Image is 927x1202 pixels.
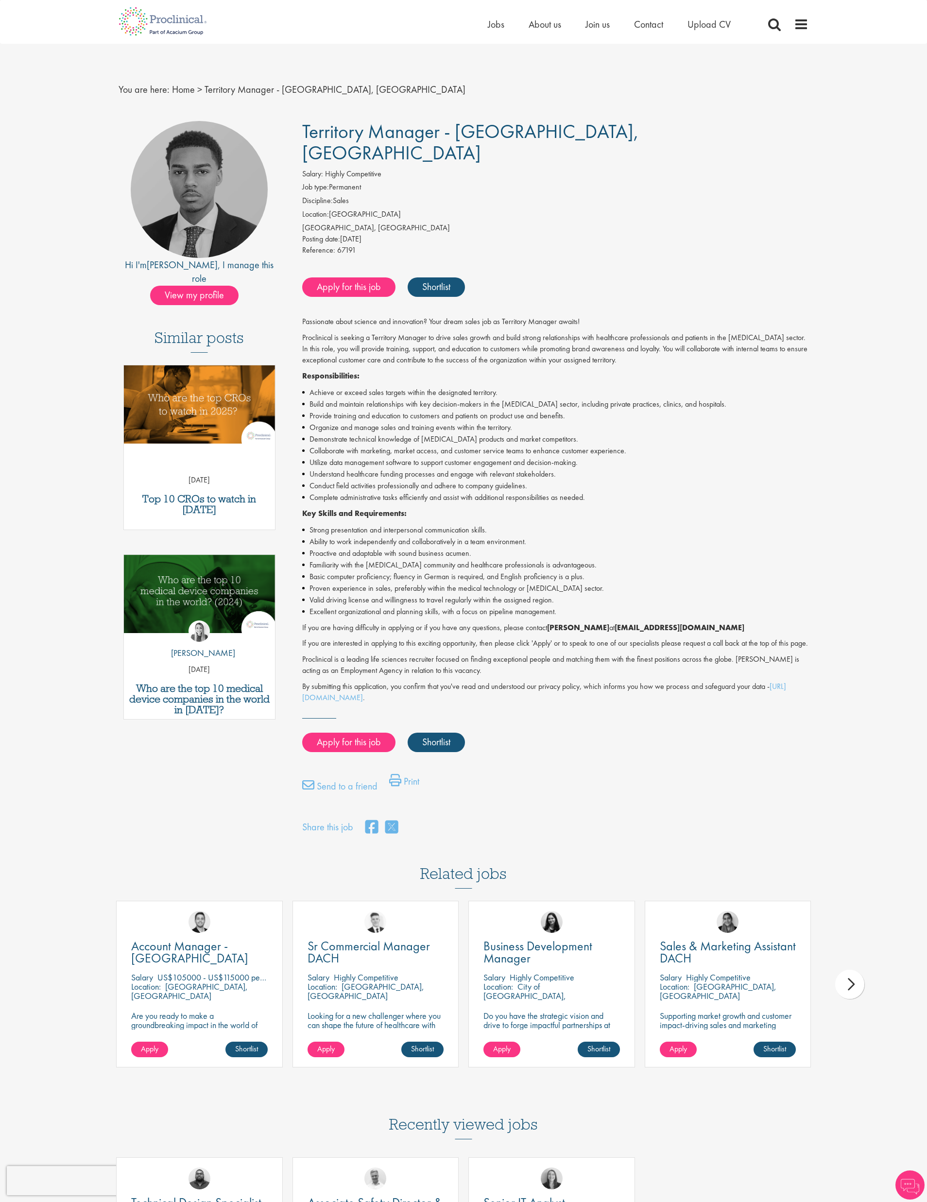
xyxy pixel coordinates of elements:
[131,938,248,966] span: Account Manager - [GEOGRAPHIC_DATA]
[124,365,275,444] img: Top 10 CROs 2025 | Proclinical
[578,1042,620,1057] a: Shortlist
[541,911,563,933] img: Indre Stankeviciute
[302,548,809,559] li: Proactive and adaptable with sound business acumen.
[302,316,809,703] div: Job description
[660,972,682,983] span: Salary
[493,1044,511,1054] span: Apply
[754,1042,796,1057] a: Shortlist
[385,817,398,838] a: share on twitter
[302,583,809,594] li: Proven experience in sales, preferably within the medical technology or [MEDICAL_DATA] sector.
[308,981,337,992] span: Location:
[615,622,744,633] strong: [EMAIL_ADDRESS][DOMAIN_NAME]
[547,622,609,633] strong: [PERSON_NAME]
[634,18,663,31] a: Contact
[131,981,248,1001] p: [GEOGRAPHIC_DATA], [GEOGRAPHIC_DATA]
[302,422,809,433] li: Organize and manage sales and training events within the territory.
[302,245,335,256] label: Reference:
[302,195,333,206] label: Discipline:
[119,258,280,286] div: Hi I'm , I manage this role
[364,911,386,933] a: Nicolas Daniel
[189,911,210,933] a: Parker Jensen
[302,681,809,704] p: By submitting this application, you confirm that you've read and understood our privacy policy, w...
[687,18,731,31] a: Upload CV
[483,940,620,964] a: Business Development Manager
[131,981,161,992] span: Location:
[302,182,329,193] label: Job type:
[364,1168,386,1189] img: Joshua Bye
[483,981,566,1011] p: City of [GEOGRAPHIC_DATA], [GEOGRAPHIC_DATA]
[164,647,235,659] p: [PERSON_NAME]
[302,681,786,703] a: [URL][DOMAIN_NAME]
[308,981,424,1001] p: [GEOGRAPHIC_DATA], [GEOGRAPHIC_DATA]
[585,18,610,31] a: Join us
[157,972,286,983] p: US$105000 - US$115000 per annum
[302,559,809,571] li: Familiarity with the [MEDICAL_DATA] community and healthcare professionals is advantageous.
[660,940,796,964] a: Sales & Marketing Assistant DACH
[302,119,639,165] span: Territory Manager - [GEOGRAPHIC_DATA], [GEOGRAPHIC_DATA]
[189,1168,210,1189] a: Ashley Bennett
[835,970,864,999] div: next
[150,288,248,300] a: View my profile
[483,1011,620,1066] p: Do you have the strategic vision and drive to forge impactful partnerships at the forefront of ph...
[302,654,809,676] p: Proclinical is a leading life sciences recruiter focused on finding exceptional people and matchi...
[660,981,689,992] span: Location:
[420,841,507,889] h3: Related jobs
[483,972,505,983] span: Salary
[302,316,809,327] p: Passionate about science and innovation? Your dream sales job as Territory Manager awaits!
[895,1170,925,1200] img: Chatbot
[302,492,809,503] li: Complete administrative tasks efficiently and assist with additional responsibilities as needed.
[129,683,270,715] a: Who are the top 10 medical device companies in the world in [DATE]?
[529,18,561,31] a: About us
[302,234,340,244] span: Posting date:
[302,508,407,518] strong: Key Skills and Requirements:
[172,83,195,96] a: breadcrumb link
[129,494,270,515] a: Top 10 CROs to watch in [DATE]
[401,1042,444,1057] a: Shortlist
[483,1042,520,1057] a: Apply
[302,277,395,297] a: Apply for this job
[124,475,275,486] p: [DATE]
[669,1044,687,1054] span: Apply
[124,555,275,633] img: Top 10 Medical Device Companies 2024
[308,1042,344,1057] a: Apply
[510,972,574,983] p: Highly Competitive
[541,1168,563,1189] img: Mia Kellerman
[483,938,592,966] span: Business Development Manager
[717,911,738,933] img: Anjali Parbhu
[308,1011,444,1039] p: Looking for a new challenger where you can shape the future of healthcare with your innovation?
[302,779,378,798] a: Send to a friend
[131,940,268,964] a: Account Manager - [GEOGRAPHIC_DATA]
[483,981,513,992] span: Location:
[197,83,202,96] span: >
[154,329,244,353] h3: Similar posts
[302,410,809,422] li: Provide training and education to customers and patients on product use and benefits.
[302,638,809,649] p: If you are interested in applying to this exciting opportunity, then please click 'Apply' or to s...
[131,972,153,983] span: Salary
[302,209,809,223] li: [GEOGRAPHIC_DATA]
[337,245,356,255] span: 67191
[302,820,353,834] label: Share this job
[302,571,809,583] li: Basic computer proficiency; fluency in German is required, and English proficiency is a plus.
[686,972,751,983] p: Highly Competitive
[302,622,809,634] p: If you are having difficulty in applying or if you have any questions, please contact at
[325,169,381,179] span: Highly Competitive
[302,182,809,195] li: Permanent
[408,277,465,297] a: Shortlist
[488,18,504,31] a: Jobs
[308,940,444,964] a: Sr Commercial Manager DACH
[660,981,776,1001] p: [GEOGRAPHIC_DATA], [GEOGRAPHIC_DATA]
[308,972,329,983] span: Salary
[302,387,809,398] li: Achieve or exceed sales targets within the designated territory.
[150,286,239,305] span: View my profile
[131,1042,168,1057] a: Apply
[302,445,809,457] li: Collaborate with marketing, market access, and customer service teams to enhance customer experie...
[302,536,809,548] li: Ability to work independently and collaboratively in a team environment.
[334,972,398,983] p: Highly Competitive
